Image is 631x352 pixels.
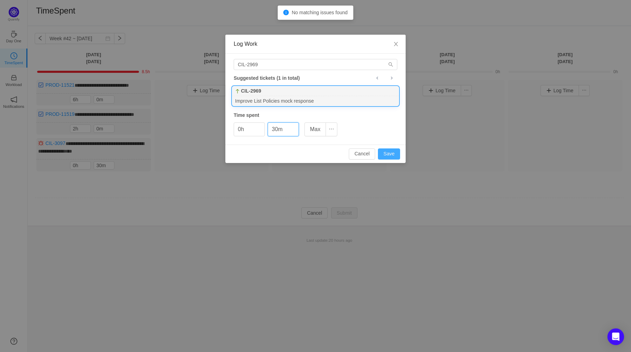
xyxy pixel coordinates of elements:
button: Save [378,148,400,160]
div: Open Intercom Messenger [607,328,624,345]
i: icon: info-circle [283,10,289,15]
i: icon: close [393,41,399,47]
button: Cancel [349,148,375,160]
div: Suggested tickets (1 in total) [234,74,397,83]
button: Close [386,35,406,54]
button: Max [304,122,326,136]
div: Time spent [234,112,397,119]
button: icon: ellipsis [326,122,337,136]
i: icon: search [388,62,393,67]
div: Improve List Policies mock response [232,96,399,105]
img: 10310 [235,89,240,94]
b: CIL-2969 [241,87,261,95]
input: Search [234,59,397,70]
div: Log Work [234,40,397,48]
span: No matching issues found [292,10,347,15]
